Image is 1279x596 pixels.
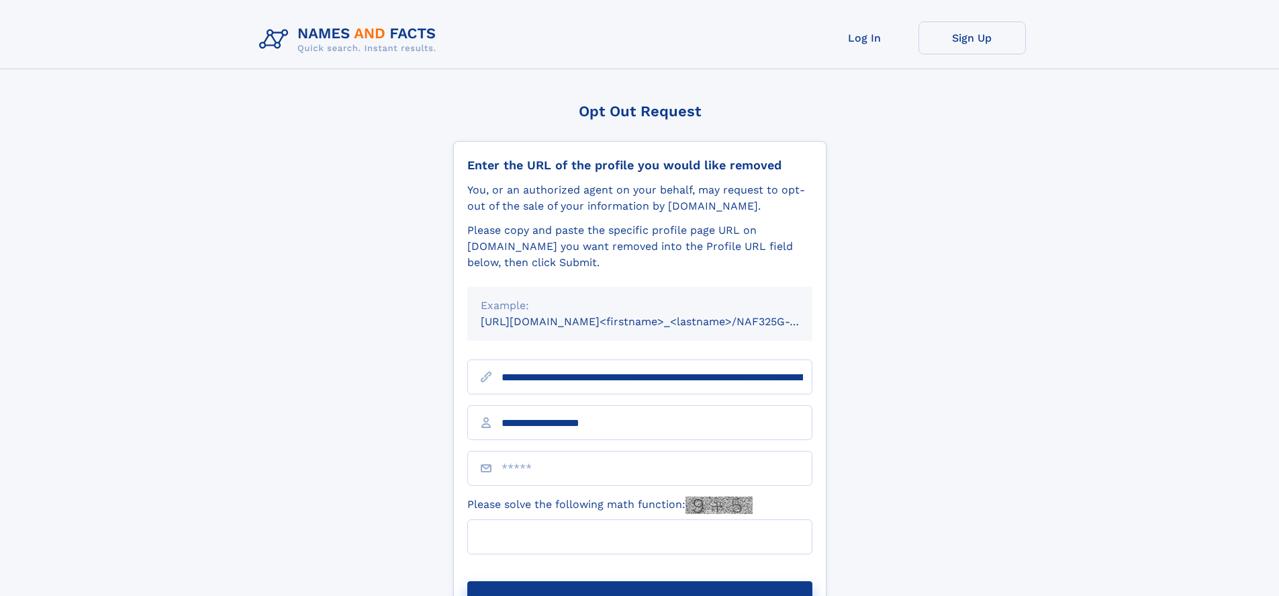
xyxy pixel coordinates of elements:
[481,298,799,314] div: Example:
[918,22,1026,54] a: Sign Up
[467,182,812,214] div: You, or an authorized agent on your behalf, may request to opt-out of the sale of your informatio...
[467,158,812,173] div: Enter the URL of the profile you would like removed
[481,315,838,328] small: [URL][DOMAIN_NAME]<firstname>_<lastname>/NAF325G-xxxxxxxx
[254,22,447,58] img: Logo Names and Facts
[467,222,812,271] div: Please copy and paste the specific profile page URL on [DOMAIN_NAME] you want removed into the Pr...
[467,497,753,514] label: Please solve the following math function:
[811,22,918,54] a: Log In
[453,103,826,120] div: Opt Out Request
